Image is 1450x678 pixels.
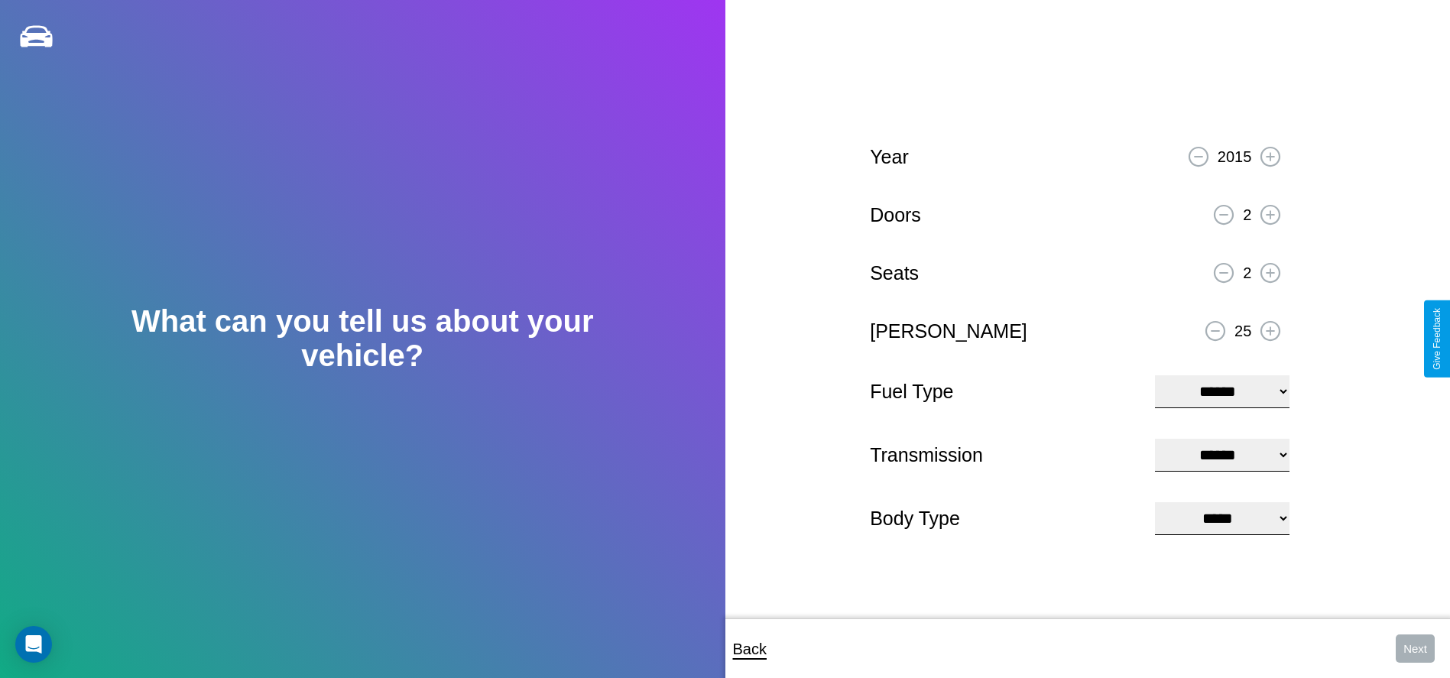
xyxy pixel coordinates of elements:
[870,438,1140,472] p: Transmission
[1218,143,1252,170] p: 2015
[1432,308,1442,370] div: Give Feedback
[870,314,1027,349] p: [PERSON_NAME]
[1243,201,1251,229] p: 2
[1234,317,1251,345] p: 25
[1243,259,1251,287] p: 2
[870,256,919,290] p: Seats
[1396,634,1435,663] button: Next
[733,635,767,663] p: Back
[73,304,653,373] h2: What can you tell us about your vehicle?
[870,501,1140,536] p: Body Type
[870,198,921,232] p: Doors
[15,626,52,663] div: Open Intercom Messenger
[870,375,1140,409] p: Fuel Type
[870,140,909,174] p: Year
